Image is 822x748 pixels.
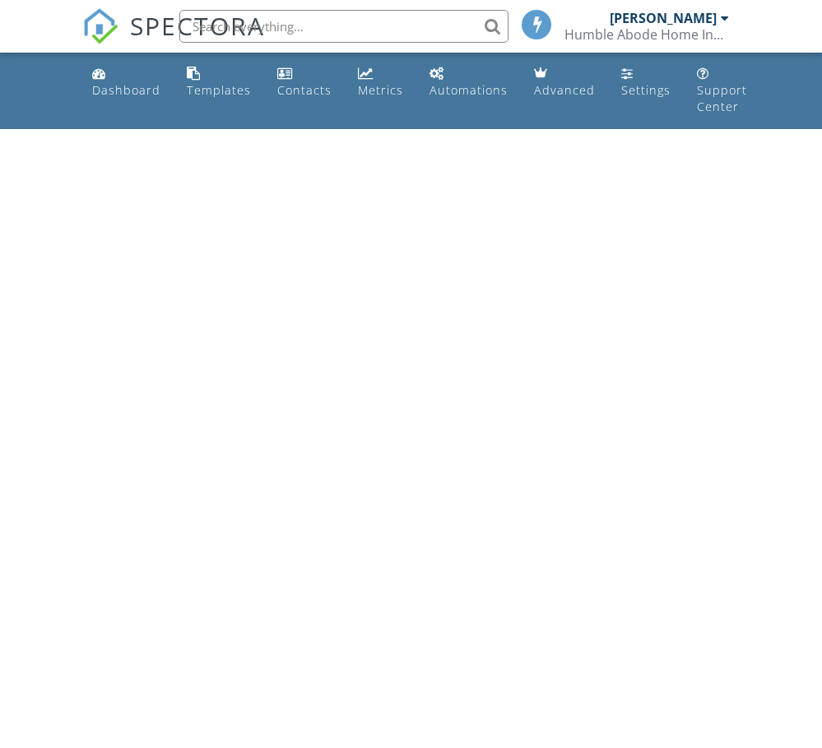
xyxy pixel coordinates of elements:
[351,59,410,106] a: Metrics
[358,82,403,98] div: Metrics
[187,82,251,98] div: Templates
[82,22,265,57] a: SPECTORA
[697,82,747,114] div: Support Center
[130,8,265,43] span: SPECTORA
[564,26,729,43] div: Humble Abode Home Inspections
[423,59,514,106] a: Automations (Basic)
[82,8,118,44] img: The Best Home Inspection Software - Spectora
[180,59,258,106] a: Templates
[534,82,595,98] div: Advanced
[271,59,338,106] a: Contacts
[430,82,508,98] div: Automations
[615,59,677,106] a: Settings
[179,10,509,43] input: Search everything...
[86,59,167,106] a: Dashboard
[92,82,160,98] div: Dashboard
[277,82,332,98] div: Contacts
[690,59,754,122] a: Support Center
[610,10,717,26] div: [PERSON_NAME]
[527,59,601,106] a: Advanced
[621,82,671,98] div: Settings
